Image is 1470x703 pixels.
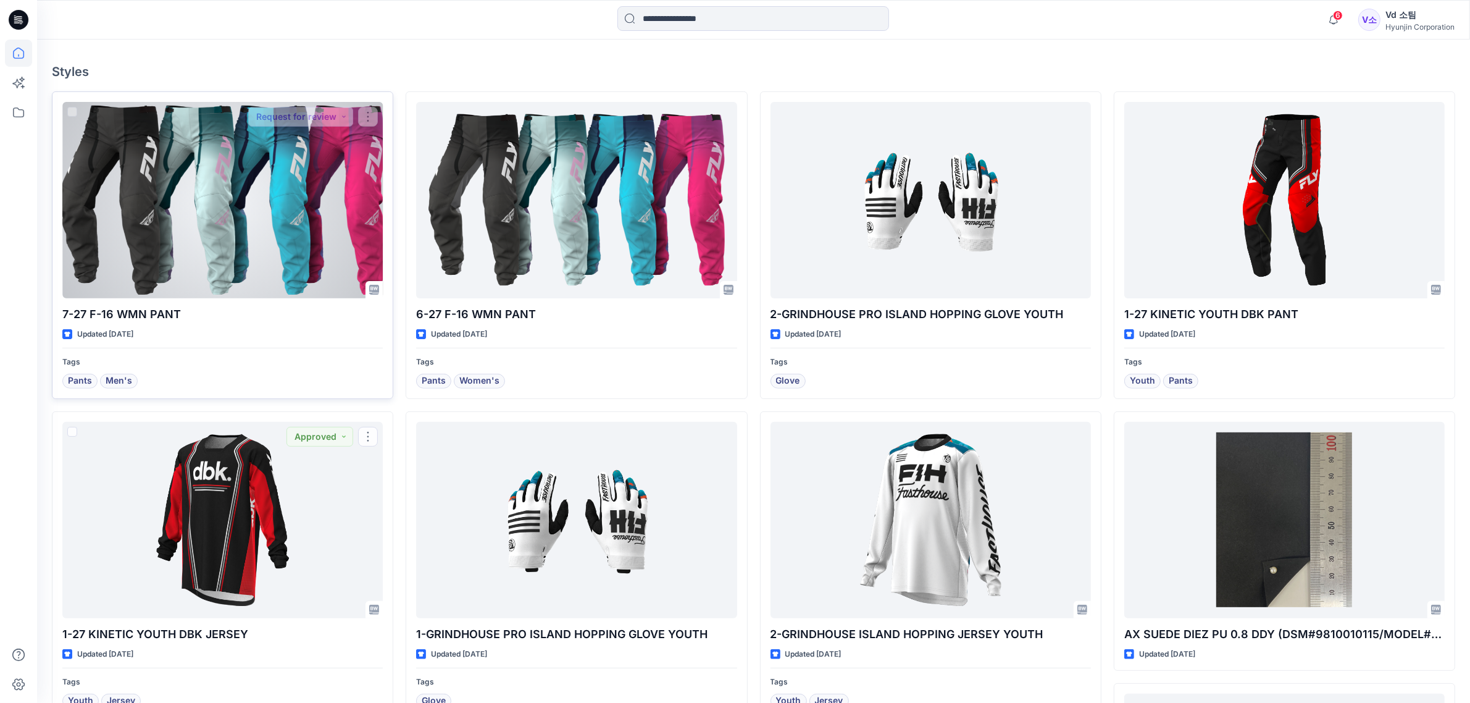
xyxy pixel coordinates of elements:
a: 1-27 KINETIC YOUTH DBK JERSEY [62,422,383,618]
span: Pants [68,374,92,389]
p: 1-27 KINETIC YOUTH DBK JERSEY [62,626,383,643]
span: Youth [1130,374,1155,389]
span: Men's [106,374,132,389]
p: Tags [416,676,737,689]
span: Pants [422,374,446,389]
p: Updated [DATE] [431,648,487,661]
span: Pants [1169,374,1193,389]
p: Updated [DATE] [77,328,133,341]
div: Hyunjin Corporation [1385,22,1455,32]
p: Tags [62,676,383,689]
a: 1-GRINDHOUSE PRO ISLAND HOPPING GLOVE YOUTH [416,422,737,618]
p: Updated [DATE] [785,648,841,661]
p: Tags [416,356,737,369]
p: 7-27 F-16 WMN PANT [62,306,383,323]
p: Updated [DATE] [785,328,841,341]
p: Updated [DATE] [431,328,487,341]
p: 2-GRINDHOUSE ISLAND HOPPING JERSEY YOUTH [770,626,1091,643]
span: Women's [459,374,499,389]
span: Glove [776,374,800,389]
p: Tags [1124,356,1445,369]
p: Updated [DATE] [1139,328,1195,341]
a: 2-GRINDHOUSE PRO ISLAND HOPPING GLOVE YOUTH [770,102,1091,298]
a: 6-27 F-16 WMN PANT [416,102,737,298]
p: Tags [770,676,1091,689]
p: Updated [DATE] [1139,648,1195,661]
a: 7-27 F-16 WMN PANT [62,102,383,298]
span: 6 [1333,11,1343,20]
h4: Styles [52,64,1455,79]
div: Vd 소팀 [1385,7,1455,22]
p: Tags [62,356,383,369]
p: 6-27 F-16 WMN PANT [416,306,737,323]
p: Updated [DATE] [77,648,133,661]
a: AX SUEDE DIEZ PU 0.8 DDY (DSM#9810010115/MODEL#8590026/ITEM#4084977) (POLY) [1124,422,1445,618]
p: AX SUEDE DIEZ PU 0.8 DDY (DSM#9810010115/MODEL#8590026/ITEM#4084977) (POLY) [1124,626,1445,643]
p: 2-GRINDHOUSE PRO ISLAND HOPPING GLOVE YOUTH [770,306,1091,323]
p: Tags [770,356,1091,369]
a: 1-27 KINETIC YOUTH DBK PANT [1124,102,1445,298]
p: 1-27 KINETIC YOUTH DBK PANT [1124,306,1445,323]
p: 1-GRINDHOUSE PRO ISLAND HOPPING GLOVE YOUTH [416,626,737,643]
div: V소 [1358,9,1380,31]
a: 2-GRINDHOUSE ISLAND HOPPING JERSEY YOUTH [770,422,1091,618]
